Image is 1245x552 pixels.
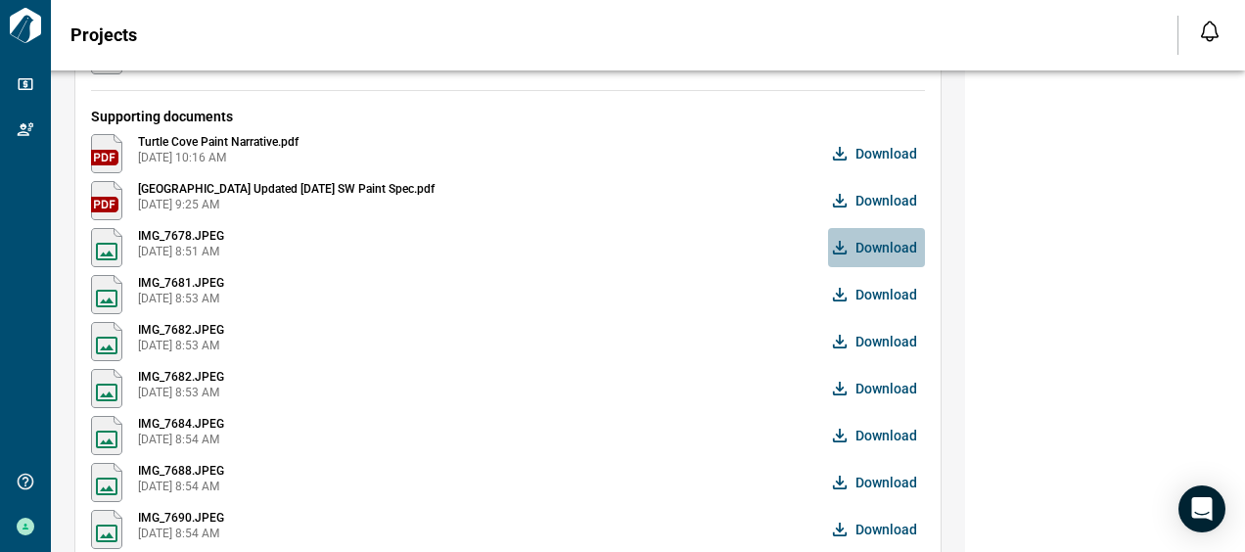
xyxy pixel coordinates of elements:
span: [DATE] 8:54 AM [138,479,224,494]
img: JPEG [91,228,122,267]
span: IMG_7678.JPEG [138,228,224,244]
span: [GEOGRAPHIC_DATA] Updated [DATE] SW Paint Spec.pdf [138,181,435,197]
span: [DATE] 10:16 AM [138,150,299,165]
span: [DATE] 8:54 AM [138,432,224,447]
span: Turtle Cove Paint Narrative.pdf [138,134,299,150]
span: Download [855,285,917,304]
span: Download [855,144,917,163]
span: [DATE] 8:54 AM [138,526,224,541]
span: [DATE] 9:25 AM [138,197,435,212]
img: JPEG [91,463,122,502]
button: Download [828,181,925,220]
span: Download [855,238,917,257]
button: Download [828,463,925,502]
button: Download [828,510,925,549]
span: IMG_7690.JPEG [138,510,224,526]
div: Open Intercom Messenger [1178,485,1225,532]
img: pdf [91,181,122,220]
span: IMG_7688.JPEG [138,463,224,479]
span: Download [855,473,917,492]
span: Supporting documents [91,107,925,126]
span: [DATE] 8:53 AM [138,338,224,353]
img: JPEG [91,510,122,549]
button: Download [828,228,925,267]
span: Download [855,191,917,210]
button: Open notification feed [1194,16,1225,47]
img: JPEG [91,416,122,455]
button: Download [828,369,925,408]
span: [DATE] 8:53 AM [138,291,224,306]
span: Download [855,379,917,398]
span: Projects [70,25,137,45]
img: JPEG [91,369,122,408]
button: Download [828,322,925,361]
span: IMG_7681.JPEG [138,275,224,291]
span: Download [855,332,917,351]
img: pdf [91,134,122,173]
button: Download [828,134,925,173]
img: JPEG [91,322,122,361]
span: Download [855,426,917,445]
span: IMG_7682.JPEG [138,322,224,338]
button: Download [828,275,925,314]
span: IMG_7684.JPEG [138,416,224,432]
img: JPEG [91,275,122,314]
button: Download [828,416,925,455]
span: [DATE] 8:53 AM [138,385,224,400]
span: IMG_7682.JPEG [138,369,224,385]
span: Download [855,520,917,539]
span: [DATE] 8:51 AM [138,244,224,259]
